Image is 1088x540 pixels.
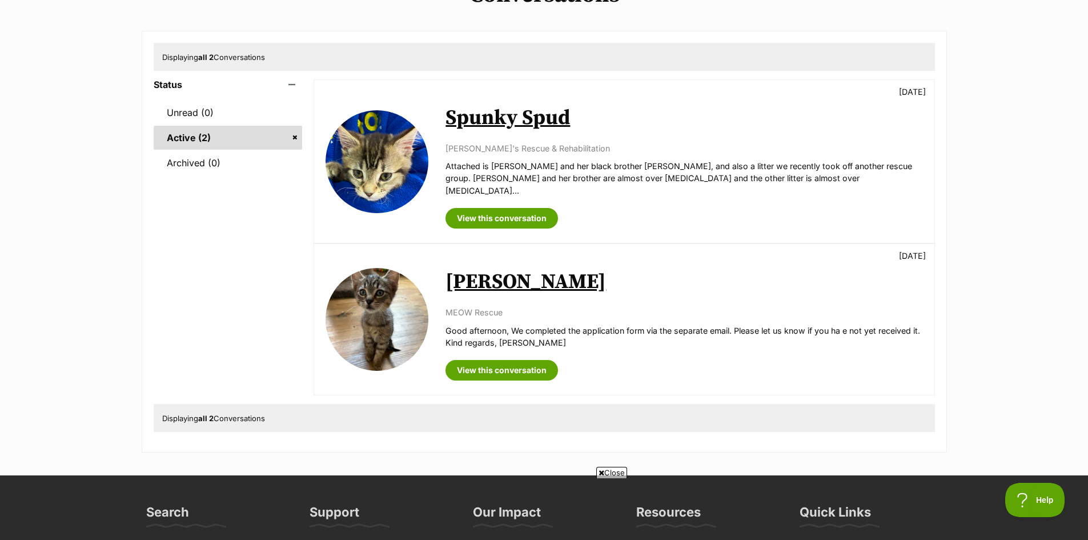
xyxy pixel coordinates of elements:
a: Spunky Spud [445,105,570,131]
h3: Quick Links [800,504,871,527]
span: Displaying Conversations [162,414,265,423]
h3: Search [146,504,189,527]
span: Displaying Conversations [162,53,265,62]
iframe: Help Scout Beacon - Open [1005,483,1065,517]
a: View this conversation [445,208,558,229]
iframe: Advertisement [336,483,752,534]
h3: Support [310,504,359,527]
img: Zach [326,268,428,371]
p: [DATE] [899,86,926,98]
p: Attached is [PERSON_NAME] and her black brother [PERSON_NAME], and also a litter we recently took... [445,160,922,197]
a: Active (2) [154,126,303,150]
a: Unread (0) [154,101,303,125]
a: [PERSON_NAME] [445,269,606,295]
span: Close [596,467,627,478]
a: View this conversation [445,360,558,381]
strong: all 2 [198,414,214,423]
p: [DATE] [899,250,926,262]
a: Archived (0) [154,151,303,175]
strong: all 2 [198,53,214,62]
p: Good afternoon, We completed the application form via the separate email. Please let us know if y... [445,325,922,349]
img: Spunky Spud [326,110,428,213]
p: MEOW Rescue [445,306,922,318]
p: [PERSON_NAME]'s Rescue & Rehabilitation [445,142,922,154]
header: Status [154,79,303,90]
